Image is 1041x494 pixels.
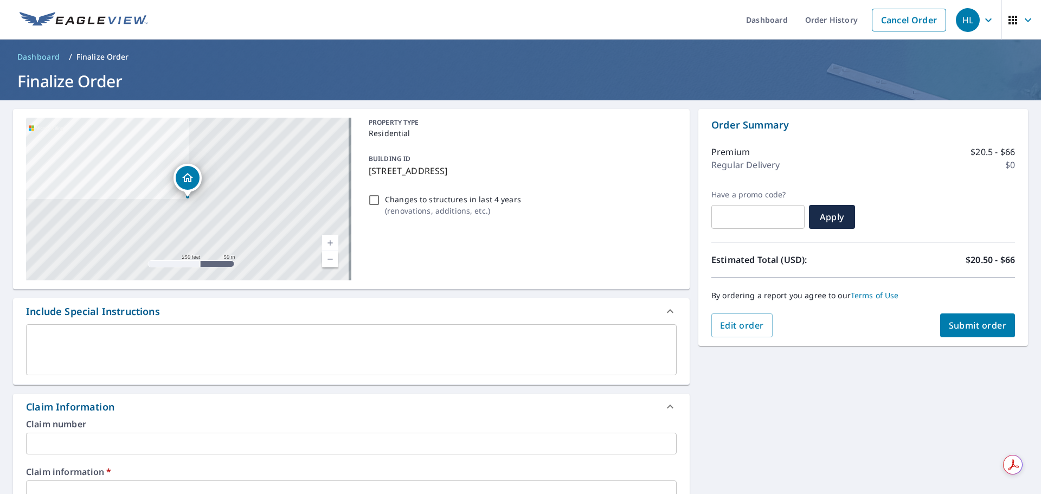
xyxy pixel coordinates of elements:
[369,154,410,163] p: BUILDING ID
[69,50,72,63] li: /
[872,9,946,31] a: Cancel Order
[76,52,129,62] p: Finalize Order
[809,205,855,229] button: Apply
[711,118,1015,132] p: Order Summary
[711,190,805,200] label: Have a promo code?
[966,253,1015,266] p: $20.50 - $66
[322,235,338,251] a: Current Level 17, Zoom In
[711,158,780,171] p: Regular Delivery
[13,48,65,66] a: Dashboard
[711,253,863,266] p: Estimated Total (USD):
[385,205,521,216] p: ( renovations, additions, etc. )
[720,319,764,331] span: Edit order
[17,52,60,62] span: Dashboard
[26,467,677,476] label: Claim information
[971,145,1015,158] p: $20.5 - $66
[385,194,521,205] p: Changes to structures in last 4 years
[13,298,690,324] div: Include Special Instructions
[369,118,672,127] p: PROPERTY TYPE
[1005,158,1015,171] p: $0
[818,211,846,223] span: Apply
[711,291,1015,300] p: By ordering a report you agree to our
[369,127,672,139] p: Residential
[322,251,338,267] a: Current Level 17, Zoom Out
[26,420,677,428] label: Claim number
[26,400,114,414] div: Claim Information
[26,304,160,319] div: Include Special Instructions
[173,164,202,197] div: Dropped pin, building 1, Residential property, 1053 W Heron Ave Hayden, ID 83835
[711,313,773,337] button: Edit order
[13,70,1028,92] h1: Finalize Order
[949,319,1007,331] span: Submit order
[851,290,899,300] a: Terms of Use
[369,164,672,177] p: [STREET_ADDRESS]
[13,394,690,420] div: Claim Information
[13,48,1028,66] nav: breadcrumb
[956,8,980,32] div: HL
[711,145,750,158] p: Premium
[20,12,147,28] img: EV Logo
[940,313,1016,337] button: Submit order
